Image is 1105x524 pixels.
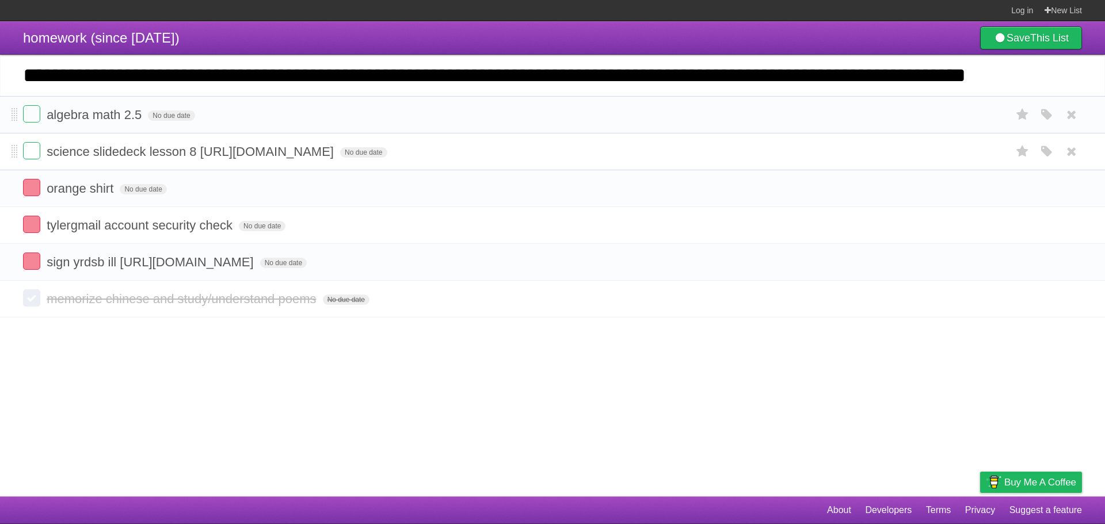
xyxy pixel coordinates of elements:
label: Done [23,105,40,123]
a: About [827,499,851,521]
span: No due date [120,184,166,194]
b: This List [1030,32,1069,44]
label: Done [23,179,40,196]
a: Privacy [965,499,995,521]
span: Buy me a coffee [1004,472,1076,492]
label: Star task [1012,105,1034,124]
a: SaveThis List [980,26,1082,49]
a: Terms [926,499,951,521]
a: Developers [865,499,912,521]
label: Done [23,216,40,233]
span: tylergmail account security check [47,218,235,232]
span: science slidedeck lesson 8 [URL][DOMAIN_NAME] [47,144,337,159]
span: No due date [340,147,387,158]
img: Buy me a coffee [986,472,1001,492]
span: homework (since [DATE]) [23,30,180,45]
a: Suggest a feature [1009,499,1082,521]
span: orange shirt [47,181,116,196]
a: Buy me a coffee [980,472,1082,493]
span: No due date [239,221,285,231]
label: Done [23,253,40,270]
span: memorize chinese and study/understand poems [47,292,319,306]
span: No due date [148,110,195,121]
span: sign yrdsb ill [URL][DOMAIN_NAME] [47,255,256,269]
label: Done [23,289,40,307]
span: No due date [260,258,307,268]
label: Star task [1012,142,1034,161]
span: No due date [323,294,369,305]
span: algebra math 2.5 [47,108,144,122]
label: Done [23,142,40,159]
